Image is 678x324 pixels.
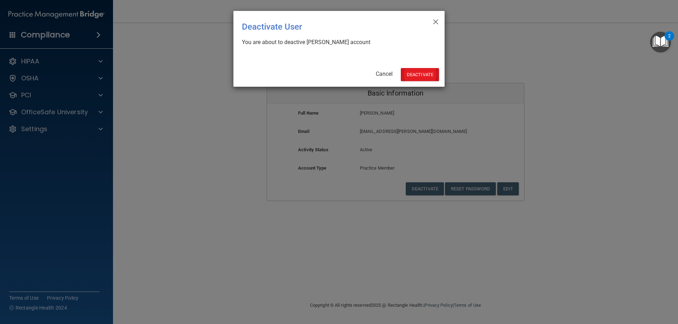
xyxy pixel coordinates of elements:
[433,14,439,28] span: ×
[650,32,671,53] button: Open Resource Center, 2 new notifications
[401,68,439,81] button: Deactivate
[242,17,407,37] div: Deactivate User
[376,71,393,77] a: Cancel
[668,36,671,45] div: 2
[242,38,430,46] div: You are about to deactive [PERSON_NAME] account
